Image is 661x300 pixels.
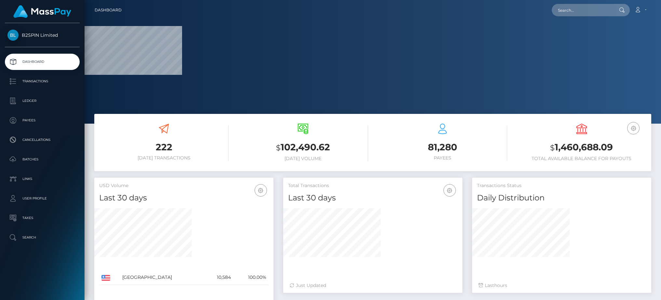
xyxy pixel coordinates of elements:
[238,141,368,154] h3: 102,490.62
[517,156,646,161] h6: Total Available Balance for Payouts
[7,96,77,106] p: Ledger
[95,3,122,17] a: Dashboard
[5,151,80,168] a: Batches
[5,93,80,109] a: Ledger
[7,76,77,86] p: Transactions
[5,210,80,226] a: Taxes
[7,116,77,125] p: Payees
[99,192,269,204] h4: Last 30 days
[288,183,457,189] h5: Total Transactions
[204,270,233,285] td: 10,584
[378,155,507,161] h6: Payees
[5,112,80,129] a: Payees
[7,174,77,184] p: Links
[99,155,229,161] h6: [DATE] Transactions
[477,192,646,204] h4: Daily Distribution
[5,229,80,246] a: Search
[7,155,77,164] p: Batches
[5,54,80,70] a: Dashboard
[477,183,646,189] h5: Transactions Status
[7,30,19,41] img: B2SPIN Limited
[7,135,77,145] p: Cancellations
[5,73,80,89] a: Transactions
[120,270,205,285] td: [GEOGRAPHIC_DATA]
[7,213,77,223] p: Taxes
[276,143,281,152] small: $
[7,194,77,203] p: User Profile
[290,282,456,289] div: Just Updated
[99,141,229,154] h3: 222
[7,57,77,67] p: Dashboard
[550,143,555,152] small: $
[99,183,269,189] h5: USD Volume
[517,141,646,154] h3: 1,460,688.09
[13,5,71,18] img: MassPay Logo
[5,132,80,148] a: Cancellations
[479,282,645,289] div: Last hours
[552,4,613,16] input: Search...
[233,270,269,285] td: 100.00%
[7,233,77,242] p: Search
[378,141,507,154] h3: 81,280
[5,32,80,38] span: B2SPIN Limited
[5,171,80,187] a: Links
[288,192,457,204] h4: Last 30 days
[101,275,110,281] img: US.png
[238,156,368,161] h6: [DATE] Volume
[5,190,80,207] a: User Profile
